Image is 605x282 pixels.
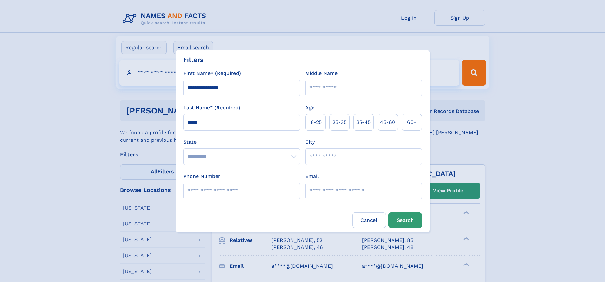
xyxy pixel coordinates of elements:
label: Last Name* (Required) [183,104,240,112]
span: 25‑35 [333,119,346,126]
label: Middle Name [305,70,338,77]
label: First Name* (Required) [183,70,241,77]
span: 18‑25 [309,119,322,126]
label: City [305,138,315,146]
label: State [183,138,300,146]
span: 60+ [407,119,417,126]
button: Search [388,212,422,228]
label: Cancel [352,212,386,228]
label: Phone Number [183,173,220,180]
span: 45‑60 [380,119,395,126]
span: 35‑45 [356,119,371,126]
label: Email [305,173,319,180]
div: Filters [183,55,204,65]
label: Age [305,104,314,112]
